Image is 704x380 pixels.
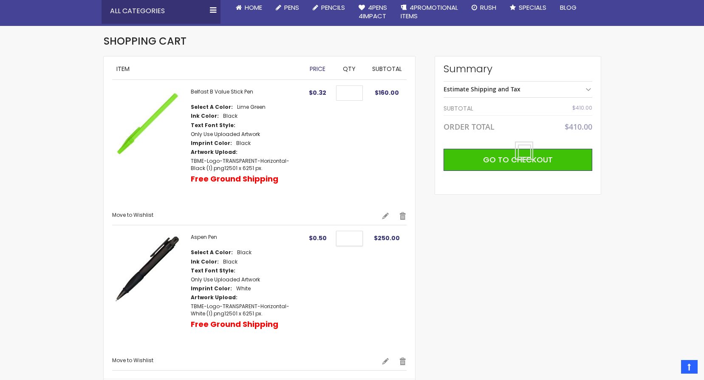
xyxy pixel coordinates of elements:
[104,34,187,48] span: Shopping Cart
[284,3,299,12] span: Pens
[375,88,399,97] span: $160.00
[191,294,237,301] dt: Artwork Upload
[309,88,326,97] span: $0.32
[191,113,219,119] dt: Ink Color
[116,65,130,73] span: Item
[343,65,356,73] span: Qty
[191,276,260,283] dd: Only Use Uploaded Artwork
[191,319,278,329] p: Free Ground Shipping
[560,3,577,12] span: Blog
[321,3,345,12] span: Pencils
[191,88,253,95] a: Belfast B Value Stick Pen
[372,65,402,73] span: Subtotal
[191,149,237,156] dt: Artwork Upload
[191,131,260,138] dd: Only Use Uploaded Artwork
[191,122,235,129] dt: Text Font Style
[236,140,251,147] dd: Black
[191,267,235,274] dt: Text Font Style
[191,157,289,171] a: TBME-Logo-TRANSPARENT-Horizontal-Black (1).png
[444,85,520,93] strong: Estimate Shipping and Tax
[191,174,278,184] p: Free Ground Shipping
[191,249,233,256] dt: Select A Color
[191,303,289,317] a: TBME-Logo-TRANSPARENT-Horizontal-White (1).png
[191,158,301,171] dd: 12501 x 6251 px.
[112,211,153,218] a: Move to Wishlist
[191,258,219,265] dt: Ink Color
[112,88,182,159] img: Belfast B Value Stick Pen-Lime Green
[223,113,237,119] dd: Black
[112,88,191,203] a: Belfast B Value Stick Pen-Lime Green
[223,258,237,265] dd: Black
[191,140,232,147] dt: Imprint Color
[310,65,325,73] span: Price
[112,234,191,349] a: Aspen-Black
[191,233,217,241] a: Aspen Pen
[237,104,266,111] dd: Lime Green
[191,303,301,317] dd: 12501 x 6251 px.
[245,3,262,12] span: Home
[112,234,182,304] img: Aspen-Black
[191,285,232,292] dt: Imprint Color
[519,3,546,12] span: Specials
[480,3,496,12] span: Rush
[309,234,327,242] span: $0.50
[444,62,592,76] strong: Summary
[401,3,458,20] span: 4PROMOTIONAL ITEMS
[112,357,153,364] a: Move to Wishlist
[374,234,400,242] span: $250.00
[236,285,251,292] dd: White
[237,249,252,256] dd: Black
[191,104,233,111] dt: Select A Color
[359,3,387,20] span: 4Pens 4impact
